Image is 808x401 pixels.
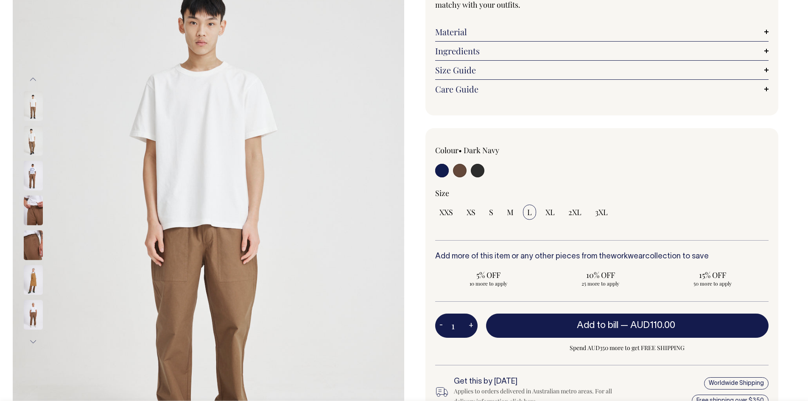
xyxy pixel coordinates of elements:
span: S [489,207,493,217]
input: XS [462,205,480,220]
a: Material [435,27,769,37]
input: 10% OFF 25 more to apply [547,267,654,289]
img: chocolate [24,126,43,156]
input: XL [541,205,559,220]
span: AUD110.00 [630,321,675,330]
span: 10% OFF [551,270,650,280]
div: Size [435,188,769,198]
img: chocolate [24,161,43,191]
img: chocolate [24,91,43,121]
label: Dark Navy [464,145,499,155]
input: L [523,205,536,220]
button: Next [27,332,39,351]
h6: Add more of this item or any other pieces from the collection to save [435,252,769,261]
input: M [503,205,518,220]
span: 10 more to apply [439,280,538,287]
input: S [485,205,498,220]
span: XXS [439,207,453,217]
span: 3XL [595,207,608,217]
input: 3XL [591,205,612,220]
input: 5% OFF 10 more to apply [435,267,542,289]
span: 5% OFF [439,270,538,280]
span: 15% OFF [663,270,762,280]
span: 2XL [568,207,582,217]
span: XS [467,207,475,217]
img: chocolate [24,196,43,225]
span: Add to bill [577,321,618,330]
button: Previous [27,70,39,89]
input: 15% OFF 50 more to apply [659,267,766,289]
span: Spend AUD350 more to get FREE SHIPPING [486,343,769,353]
img: chocolate [24,300,43,330]
button: + [464,317,478,334]
span: 25 more to apply [551,280,650,287]
a: Care Guide [435,84,769,94]
span: — [621,321,677,330]
img: chocolate [24,265,43,295]
a: Ingredients [435,46,769,56]
h6: Get this by [DATE] [454,378,618,386]
img: chocolate [24,230,43,260]
span: L [527,207,532,217]
button: - [435,317,447,334]
a: workwear [611,253,645,260]
button: Add to bill —AUD110.00 [486,314,769,337]
span: 50 more to apply [663,280,762,287]
div: Colour [435,145,569,155]
span: XL [545,207,555,217]
span: • [459,145,462,155]
input: 2XL [564,205,586,220]
span: M [507,207,514,217]
input: XXS [435,205,457,220]
a: Size Guide [435,65,769,75]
